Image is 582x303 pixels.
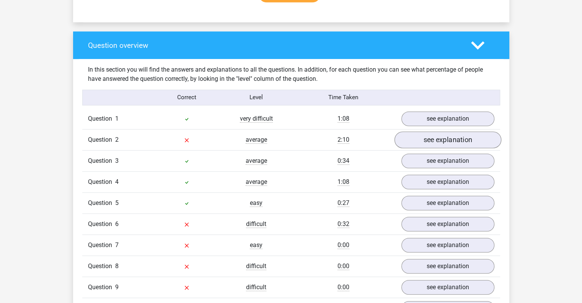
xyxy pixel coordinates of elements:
a: see explanation [401,280,494,295]
span: difficult [246,283,266,291]
span: Question [88,156,115,165]
div: In this section you will find the answers and explanations to all the questions. In addition, for... [82,65,500,84]
span: 0:27 [337,199,349,207]
span: 3 [115,157,119,164]
span: Question [88,177,115,187]
a: see explanation [394,131,501,148]
span: 1:08 [337,115,349,123]
span: 1:08 [337,178,349,186]
h4: Question overview [88,41,460,50]
div: Level [222,93,291,102]
a: see explanation [401,111,494,126]
span: Question [88,114,115,123]
span: average [246,178,267,186]
span: 9 [115,283,119,291]
a: see explanation [401,259,494,274]
span: average [246,136,267,144]
span: 0:32 [337,220,349,228]
span: 2:10 [337,136,349,144]
span: difficult [246,220,266,228]
span: 1 [115,115,119,122]
span: difficult [246,262,266,270]
a: see explanation [401,196,494,210]
span: 0:00 [337,241,349,249]
span: easy [250,241,262,249]
div: Time Taken [291,93,395,102]
span: 8 [115,262,119,270]
a: see explanation [401,175,494,189]
span: Question [88,283,115,292]
span: Question [88,262,115,271]
span: Question [88,219,115,229]
span: 0:00 [337,283,349,291]
a: see explanation [401,154,494,168]
span: very difficult [240,115,273,123]
span: 6 [115,220,119,228]
span: 5 [115,199,119,206]
span: Question [88,198,115,208]
span: easy [250,199,262,207]
a: see explanation [401,238,494,252]
span: 0:00 [337,262,349,270]
span: Question [88,241,115,250]
span: 4 [115,178,119,185]
span: 7 [115,241,119,249]
span: average [246,157,267,165]
div: Correct [152,93,222,102]
a: see explanation [401,217,494,231]
span: 0:34 [337,157,349,165]
span: 2 [115,136,119,143]
span: Question [88,135,115,144]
